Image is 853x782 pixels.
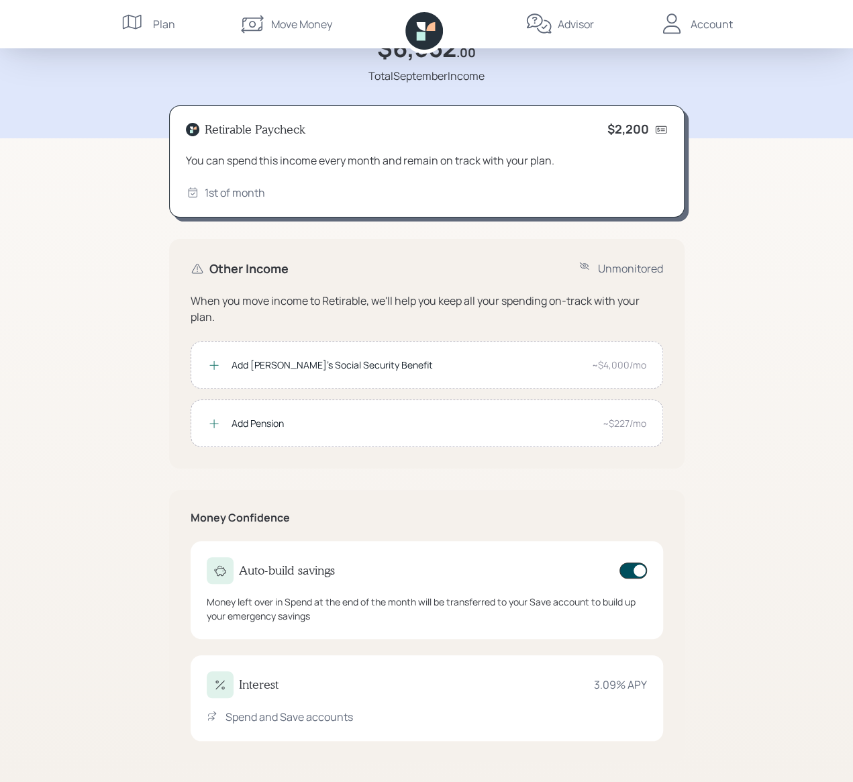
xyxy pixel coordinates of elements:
h5: Money Confidence [191,511,663,524]
div: 3.09 % APY [594,677,647,693]
div: Spend and Save accounts [225,709,353,725]
div: You can spend this income every month and remain on track with your plan. [186,152,668,168]
div: ~$4,000/mo [592,358,646,372]
div: Add Pension [232,416,592,430]
div: Add [PERSON_NAME]'s Social Security Benefit [232,358,581,372]
div: Plan [153,16,175,32]
div: When you move income to Retirable, we'll help you keep all your spending on-track with your plan. [191,293,663,325]
div: Money left over in Spend at the end of the month will be transferred to your Save account to buil... [207,595,647,623]
h4: $2,200 [607,122,649,137]
h4: Retirable Paycheck [205,122,305,137]
div: Advisor [558,16,594,32]
div: ~$227/mo [603,416,646,430]
div: Unmonitored [598,260,663,277]
div: Total September Income [368,68,485,84]
div: Account [691,16,733,32]
h4: Auto-build savings [239,563,335,578]
div: Move Money [271,16,332,32]
h4: Interest [239,677,279,692]
h4: Other Income [209,262,289,277]
div: 1st of month [205,185,265,201]
h4: .00 [456,46,476,60]
h1: $6,352 [377,34,456,62]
